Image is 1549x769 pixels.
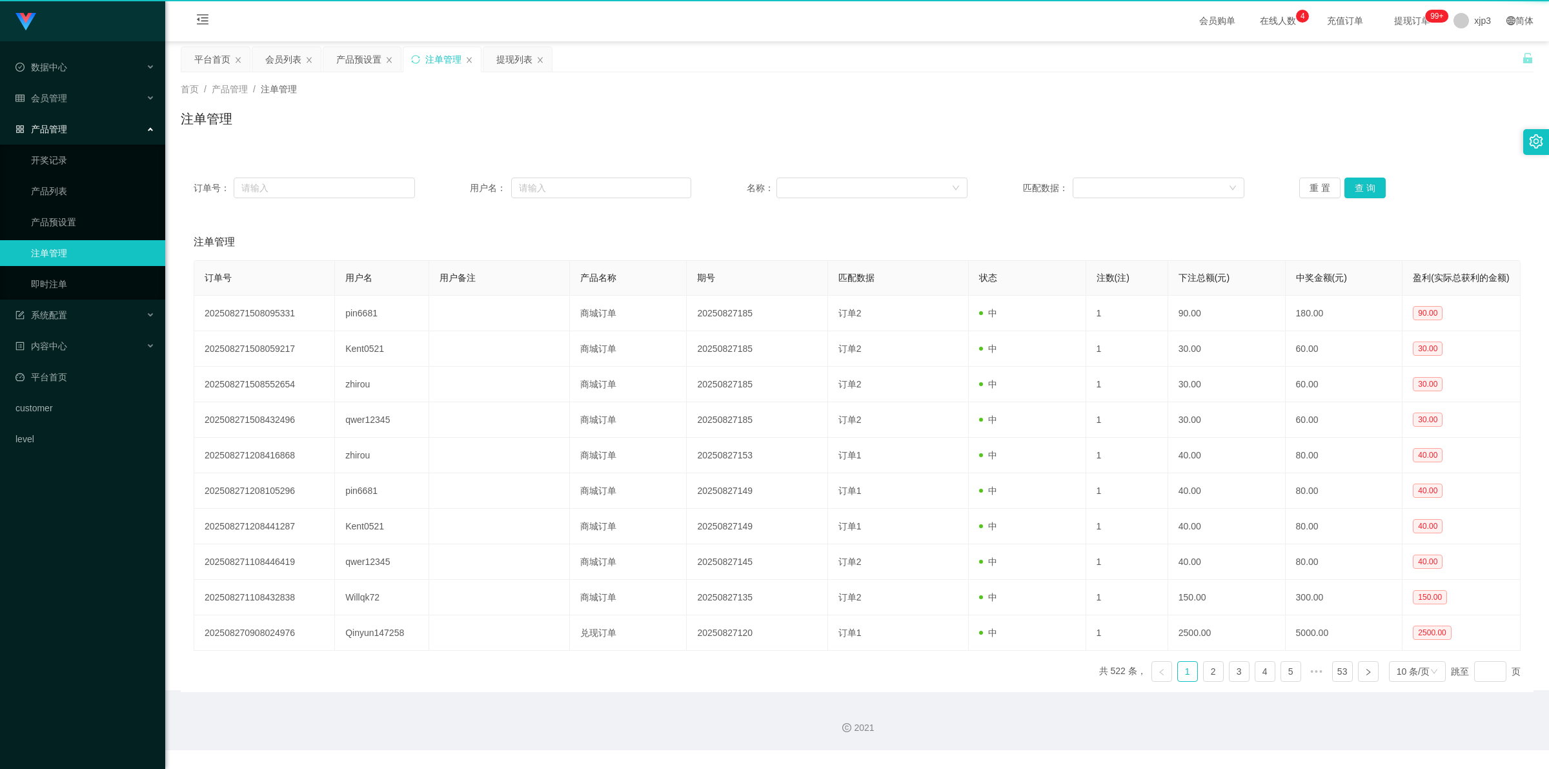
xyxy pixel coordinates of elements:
img: logo.9652507e.png [15,13,36,31]
td: 商城订单 [570,544,687,580]
td: 1 [1086,615,1168,651]
span: 订单2 [838,343,862,354]
i: 图标: profile [15,342,25,351]
i: 图标: setting [1529,134,1543,149]
td: 20250827185 [687,331,827,367]
span: 40.00 [1413,555,1443,569]
i: 图标: right [1364,668,1372,676]
td: 80.00 [1286,438,1403,473]
input: 请输入 [511,178,691,198]
i: 图标: appstore-o [15,125,25,134]
i: 图标: sync [411,55,420,64]
span: 中 [979,450,997,460]
span: 订单1 [838,450,862,460]
i: 图标: down [1430,668,1438,677]
button: 查 询 [1344,178,1386,198]
td: 30.00 [1168,402,1286,438]
td: 20250827120 [687,615,827,651]
li: 2 [1203,661,1224,682]
span: 90.00 [1413,306,1443,320]
li: 向后 5 页 [1306,661,1327,682]
i: 图标: copyright [842,723,851,732]
span: 用户名： [470,181,511,195]
td: 兑现订单 [570,615,687,651]
td: 80.00 [1286,509,1403,544]
span: 中 [979,486,997,496]
span: 150.00 [1413,590,1447,604]
td: 商城订单 [570,438,687,473]
td: 202508271208105296 [194,473,335,509]
span: 订单2 [838,308,862,318]
td: 商城订单 [570,580,687,615]
span: 40.00 [1413,484,1443,498]
li: 1 [1177,661,1198,682]
span: / [204,84,207,94]
span: 名称： [747,181,776,195]
div: 会员列表 [265,47,301,72]
td: 30.00 [1168,331,1286,367]
td: 20250827145 [687,544,827,580]
span: 中 [979,343,997,354]
div: 提现列表 [496,47,532,72]
td: 30.00 [1168,367,1286,402]
span: 数据中心 [15,62,67,72]
i: 图标: unlock [1522,52,1534,64]
i: 图标: down [1229,184,1237,193]
span: 订单号： [194,181,234,195]
td: 20250827149 [687,473,827,509]
li: 上一页 [1151,661,1172,682]
span: 匹配数据： [1023,181,1073,195]
span: 订单2 [838,557,862,567]
span: 期号 [697,272,715,283]
td: pin6681 [335,296,429,331]
span: 中 [979,415,997,425]
td: Kent0521 [335,331,429,367]
td: 20250827135 [687,580,827,615]
a: 图标: dashboard平台首页 [15,364,155,390]
i: 图标: table [15,94,25,103]
i: 图标: close [465,56,473,64]
td: 1 [1086,438,1168,473]
td: pin6681 [335,473,429,509]
li: 下一页 [1358,661,1379,682]
a: 开奖记录 [31,147,155,173]
span: 首页 [181,84,199,94]
span: 匹配数据 [838,272,875,283]
i: 图标: close [385,56,393,64]
td: 商城订单 [570,296,687,331]
td: 1 [1086,544,1168,580]
td: 202508270908024976 [194,615,335,651]
i: 图标: check-circle-o [15,63,25,72]
td: 40.00 [1168,509,1286,544]
i: 图标: down [952,184,960,193]
span: 中 [979,628,997,638]
li: 5 [1281,661,1301,682]
i: 图标: form [15,311,25,320]
span: 中奖金额(元) [1296,272,1347,283]
td: 1 [1086,580,1168,615]
span: 产品管理 [212,84,248,94]
td: 202508271208441287 [194,509,335,544]
td: 90.00 [1168,296,1286,331]
span: 中 [979,557,997,567]
span: 中 [979,592,997,602]
li: 4 [1255,661,1275,682]
td: 商城订单 [570,509,687,544]
td: 20250827185 [687,296,827,331]
span: / [253,84,256,94]
td: Qinyun147258 [335,615,429,651]
td: 商城订单 [570,402,687,438]
span: ••• [1306,661,1327,682]
td: 20250827185 [687,402,827,438]
td: 60.00 [1286,331,1403,367]
td: qwer12345 [335,544,429,580]
i: 图标: global [1506,16,1515,25]
td: zhirou [335,438,429,473]
i: 图标: menu-fold [181,1,225,42]
td: 300.00 [1286,580,1403,615]
div: 跳至 页 [1451,661,1521,682]
td: Willqk72 [335,580,429,615]
a: level [15,426,155,452]
span: 30.00 [1413,413,1443,427]
div: 产品预设置 [336,47,381,72]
